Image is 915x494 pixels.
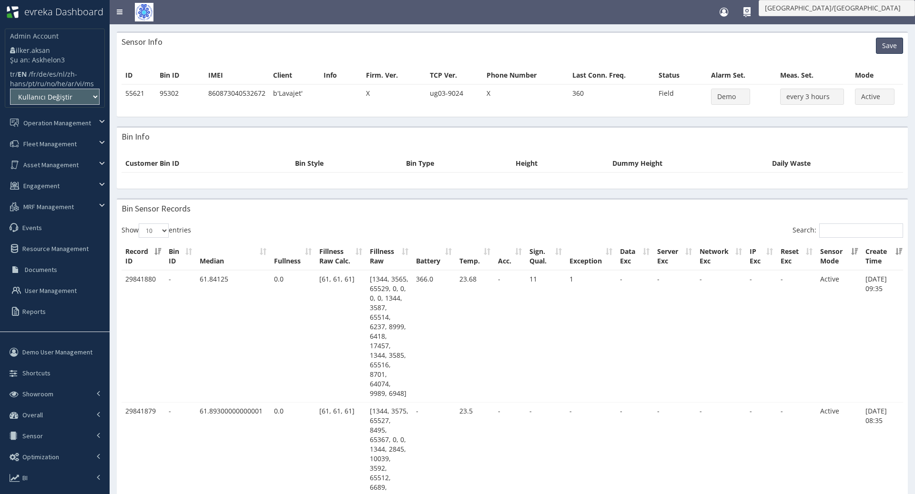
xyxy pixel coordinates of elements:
td: 95302 [156,84,204,109]
a: de [39,70,47,79]
label: Show entries [122,223,191,238]
span: Active [861,92,882,101]
button: Active [855,89,895,105]
span: Demo [717,92,738,101]
th: Network Exc: activate to sort column ascending [696,243,746,270]
td: 860873040532672 [204,84,269,109]
div: How Do I Use It? [743,7,752,16]
button: Demo [711,89,750,105]
td: - [165,271,196,403]
th: Bin Style [291,155,402,172]
td: 61.84125 [196,271,270,403]
span: Operation Management [23,119,91,127]
td: [DATE] 09:35 [862,271,906,403]
select: Showentries [139,223,169,238]
span: Showroom [22,390,53,398]
th: Bin ID [156,67,204,84]
span: Overall [22,411,43,419]
td: 1 [566,271,616,403]
a: tr [10,70,15,79]
td: [1344, 3565, 65529, 0, 0, 0, 0, 1344, 3587, 65514, 6237, 8999, 6418, 17457, 1344, 3585, 65516, 87... [366,271,412,403]
th: Battery: activate to sort column ascending [412,243,456,270]
h3: Bin Info [122,132,150,141]
img: evreka_logo_1_HoezNYK_wy30KrO.png [6,6,19,19]
h3: Sensor Info [122,38,163,46]
span: BI [22,474,28,482]
button: every 3 hours [780,89,844,105]
th: Reset Exc: activate to sort column ascending [777,243,816,270]
th: Bin ID: activate to sort column ascending [165,243,196,270]
td: - [653,271,696,403]
td: - [494,271,526,403]
th: Temp.: activate to sort column ascending [456,243,494,270]
td: Active [816,271,862,403]
a: es [49,70,56,79]
td: ug03-9024 [426,84,483,109]
a: no [47,79,55,88]
th: Record ID: activate to sort column ascending [122,243,165,270]
td: b'Lavajet' [269,84,320,109]
td: - [696,271,746,403]
th: Alarm Set. [707,67,776,84]
th: ID [122,67,156,84]
th: Median: activate to sort column ascending [196,243,270,270]
span: Sensor [22,432,43,440]
td: Field [655,84,708,109]
span: Fleet Management [23,140,77,148]
th: Fullness: activate to sort column ascending [270,243,315,270]
th: Height [512,155,608,172]
th: Status [655,67,708,84]
a: Reports [2,301,110,322]
th: Bin Type [402,155,512,172]
td: 11 [526,271,566,403]
th: Server Exc: activate to sort column ascending [653,243,696,270]
th: Phone Number [483,67,569,84]
th: IMEI [204,67,269,84]
span: Asset Management [23,161,79,169]
th: Last Conn. Freq. [569,67,655,84]
th: Client [269,67,320,84]
h3: Bin Sensor Records [122,204,191,213]
td: 55621 [122,84,156,109]
td: 360 [569,84,655,109]
th: IP Exc: activate to sort column ascending [746,243,777,270]
td: 366.0 [412,271,456,403]
td: 0.0 [270,271,315,403]
b: EN [18,70,27,79]
td: - [616,271,653,403]
th: Sensor Mode: activate to sort column ascending [816,243,862,270]
th: Customer Bin ID [122,155,291,172]
a: pt [28,79,35,88]
th: Mode [851,67,903,84]
span: Demo User Management [22,348,92,356]
p: Admin Account [10,31,65,41]
span: User Management [25,286,77,295]
th: Info [320,67,362,84]
a: vi [77,79,82,88]
td: X [483,84,569,109]
label: Search: [793,223,903,238]
th: Acc.: activate to sort column ascending [494,243,526,270]
th: Fillness Raw Calc.: activate to sort column ascending [315,243,366,270]
th: Exception: activate to sort column ascending [566,243,616,270]
th: Create Time: activate to sort column ascending [862,243,906,270]
td: 23.68 [456,271,494,403]
a: ms [84,79,94,88]
a: fr [31,70,36,79]
td: X [362,84,426,109]
span: [GEOGRAPHIC_DATA]/[GEOGRAPHIC_DATA] [765,3,903,13]
a: ru [37,79,44,88]
a: nl [59,70,65,79]
span: every 3 hours [786,92,832,101]
th: Data Exc: activate to sort column ascending [616,243,653,270]
th: Firm. Ver. [362,67,426,84]
span: evreka Dashboard [24,5,103,18]
a: he [57,79,65,88]
th: Meas. Set. [776,67,851,84]
th: Daily Waste [768,155,903,172]
td: - [777,271,816,403]
td: - [746,271,777,403]
a: ar [68,79,74,88]
input: Search: [819,223,903,238]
